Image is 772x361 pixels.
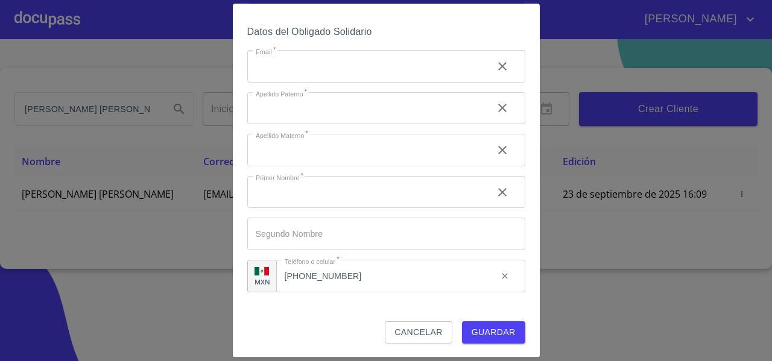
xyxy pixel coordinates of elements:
p: MXN [255,277,270,286]
button: Guardar [462,321,525,344]
span: Cancelar [394,325,442,340]
button: Cancelar [385,321,452,344]
button: clear input [493,264,517,288]
h6: Datos del Obligado Solidario [247,24,525,40]
button: clear input [488,52,517,81]
button: clear input [488,93,517,122]
button: clear input [488,178,517,207]
img: R93DlvwvvjP9fbrDwZeCRYBHk45OWMq+AAOlFVsxT89f82nwPLnD58IP7+ANJEaWYhP0Tx8kkA0WlQMPQsAAgwAOmBj20AXj6... [255,267,269,275]
button: clear input [488,136,517,165]
span: Guardar [472,325,516,340]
